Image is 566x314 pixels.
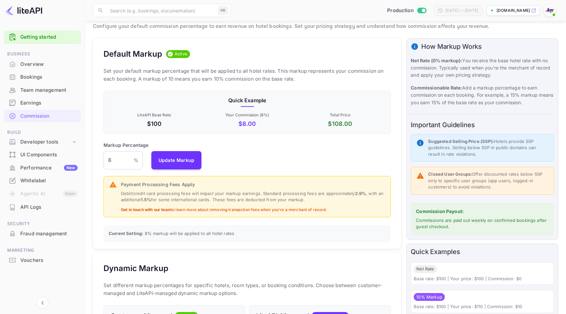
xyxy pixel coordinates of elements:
div: Overview [4,58,81,71]
p: to learn more about removing transaction fees when you're a merchant of record. [121,207,385,213]
p: Hotels provide SSP guidelines. Selling below SSP in public domains can result in rate violations. [428,138,548,158]
a: Team management [4,84,81,96]
div: UI Components [20,151,78,159]
input: Search (e.g. bookings, documentation) [106,4,216,17]
h5: Dynamic Markup [104,263,168,274]
div: UI Components [4,148,81,161]
p: Total Price [295,112,386,118]
h6: Important Guidelines [411,121,554,129]
p: 8 % markup will be applied to all hotel rates [109,230,386,237]
p: Configure your default commission percentage to earn revenue on hotel bookings. Set your pricing ... [93,23,558,30]
strong: 1.5% [141,197,151,202]
a: Earnings [4,97,81,109]
strong: 2.9% [355,191,366,196]
div: New [64,165,78,171]
a: Whitelabel [4,174,81,186]
button: Update Markup [151,151,202,169]
p: Quick Example [109,96,385,104]
p: $ 108.00 [295,119,386,128]
a: Commission [4,110,81,122]
p: You receive the base hotel rate with no commission. Typically used when you're the merchant of re... [411,57,554,79]
p: Commissions are paid out weekly on confirmed bookings after guest checkout. [416,217,549,230]
span: Production [387,7,414,14]
h6: Quick Examples [411,248,554,256]
span: Active [172,51,190,57]
strong: Get in touch with our team [121,207,171,212]
p: Your Commission ( 8 %) [202,112,292,118]
div: Vouchers [20,257,78,264]
a: UI Components [4,148,81,161]
div: ⌘K [218,6,228,15]
div: Earnings [20,99,78,107]
div: Commission [20,112,78,120]
a: Getting started [20,33,78,41]
strong: Suggested Selling Price (SSP): [428,139,494,144]
div: Fraud management [4,227,81,240]
a: Vouchers [4,254,81,266]
p: LiteAPI Base Rate [109,112,199,118]
div: Getting started [4,30,81,44]
p: Base rate: $100 | Your price: $100 | Commission: $0 [414,276,551,282]
p: Base rate: $100 | Your price: $110 | Commission: $10 [414,304,551,310]
span: 10% Markup [414,294,445,301]
p: Offer discounted rates below SSP only to specific user groups (app users, logged-in customers) to... [428,171,548,190]
p: Set your default markup percentage that will be applied to all hotel rates. This markup represent... [104,67,391,83]
span: Business [4,50,81,58]
p: Payment Processing Fees Apply [121,181,385,188]
p: [DOMAIN_NAME] [497,8,530,13]
div: API Logs [20,204,78,211]
strong: Net Rate (0% markup): [411,58,462,63]
div: Vouchers [4,254,81,267]
button: Collapse navigation [37,297,48,309]
strong: Commissionable Rate: [411,85,462,90]
a: PerformanceNew [4,162,81,174]
img: With Joy [544,5,555,16]
p: Markup Percentage [104,142,149,148]
div: Switch to Sandbox mode [385,7,429,14]
p: $ 8.00 [202,119,292,128]
strong: Closed User Groups: [428,171,472,177]
span: Marketing [4,247,81,254]
div: Whitelabel [4,174,81,187]
h5: Default Markup [104,49,162,59]
div: Whitelabel [20,177,78,185]
div: Developer tools [20,138,71,146]
div: Performance [20,164,78,172]
p: Set different markup percentages for specific hotels, room types, or booking conditions. Choose b... [104,282,391,297]
div: [DATE] — [DATE] [445,8,478,13]
div: Bookings [20,73,78,81]
img: LiteAPI logo [5,5,42,16]
p: Add a markup percentage to earn commission on each booking. For example, a 15% markup means you e... [411,84,554,106]
strong: Commission Payout: [416,208,464,214]
a: API Logs [4,201,81,213]
div: Fraud management [20,230,78,238]
p: Debit/credit card processing fees will impact your markup earnings. Standard processing fees are ... [121,190,385,203]
p: % [134,157,138,164]
input: 0 [104,151,134,169]
div: Overview [20,61,78,68]
span: Net Rate [414,266,437,272]
a: Overview [4,58,81,70]
span: Build [4,129,81,136]
a: Bookings [4,71,81,83]
p: $100 [109,119,199,128]
h6: How Markup Works [411,43,554,50]
div: Team management [20,87,78,94]
a: Fraud management [4,227,81,240]
div: Team management [4,84,81,97]
div: Developer tools [4,136,81,148]
span: Security [4,220,81,227]
strong: Current Setting: [109,231,143,236]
